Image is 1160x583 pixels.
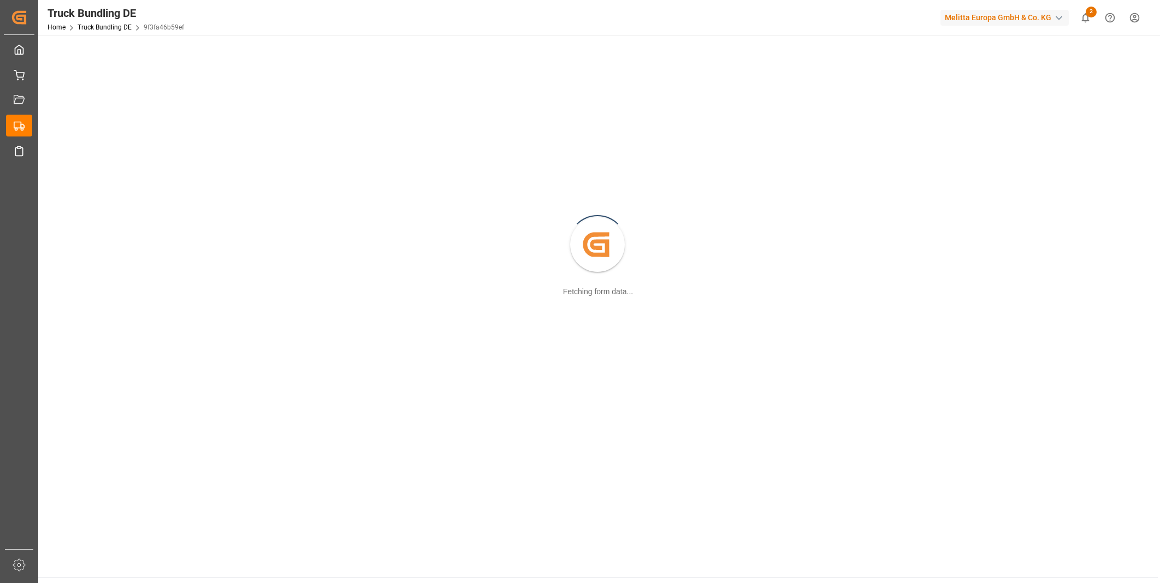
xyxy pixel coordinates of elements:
[1086,7,1097,17] span: 2
[940,10,1069,26] div: Melitta Europa GmbH & Co. KG
[48,5,184,21] div: Truck Bundling DE
[563,286,633,298] div: Fetching form data...
[78,23,132,31] a: Truck Bundling DE
[1073,5,1098,30] button: show 2 new notifications
[48,23,66,31] a: Home
[940,7,1073,28] button: Melitta Europa GmbH & Co. KG
[1098,5,1122,30] button: Help Center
